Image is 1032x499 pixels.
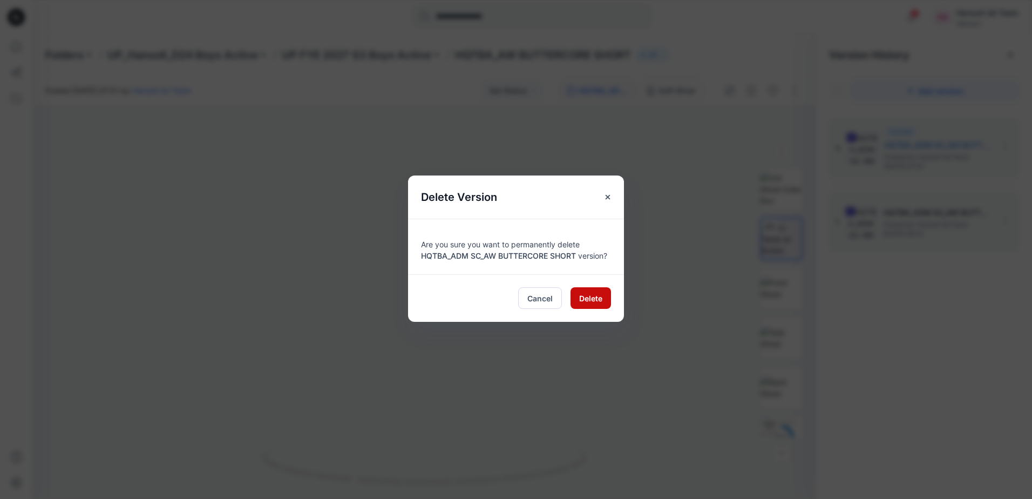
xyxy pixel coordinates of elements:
div: Are you sure you want to permanently delete version? [421,232,611,261]
button: Close [598,187,617,207]
h5: Delete Version [408,176,510,219]
button: Delete [571,287,611,309]
button: Cancel [518,287,562,309]
span: HQTBA_ADM SC_AW BUTTERCORE SHORT [421,251,576,260]
span: Delete [579,293,602,304]
span: Cancel [527,293,553,304]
